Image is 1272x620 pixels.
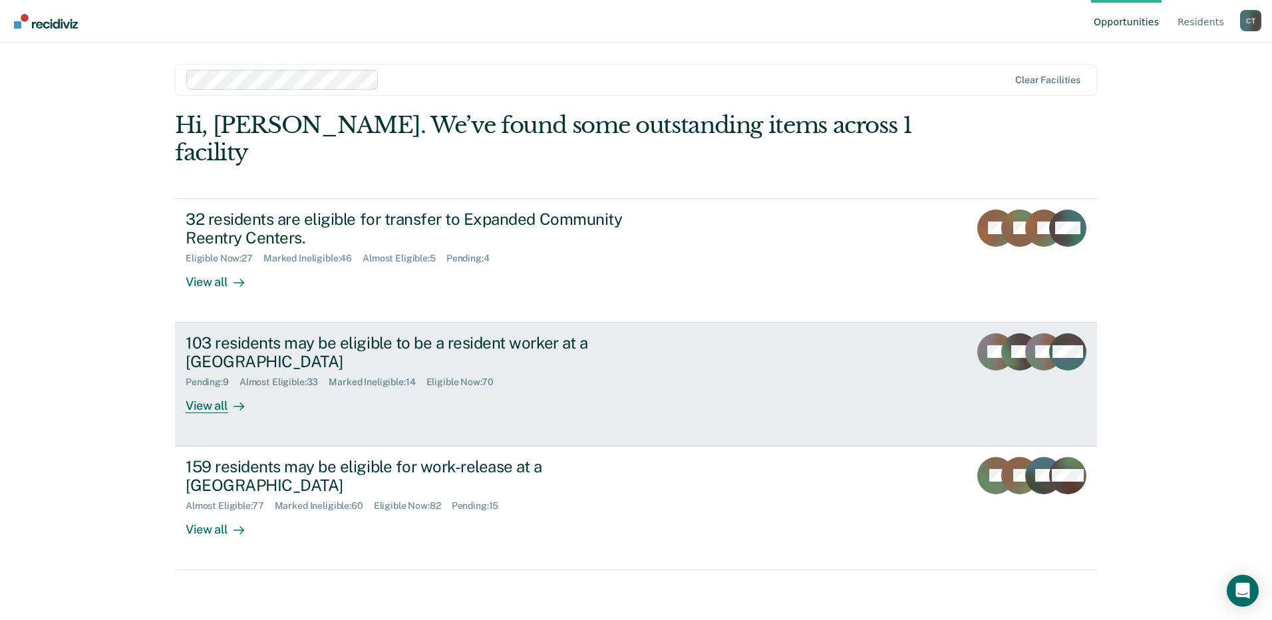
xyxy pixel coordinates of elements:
[186,264,260,290] div: View all
[329,377,426,388] div: Marked Ineligible : 14
[263,253,363,264] div: Marked Ineligible : 46
[186,512,260,538] div: View all
[1227,575,1259,607] div: Open Intercom Messenger
[452,500,510,512] div: Pending : 15
[186,388,260,414] div: View all
[14,14,78,29] img: Recidiviz
[175,323,1097,446] a: 103 residents may be eligible to be a resident worker at a [GEOGRAPHIC_DATA]Pending:9Almost Eligi...
[1240,10,1261,31] div: C T
[186,500,275,512] div: Almost Eligible : 77
[446,253,500,264] div: Pending : 4
[426,377,504,388] div: Eligible Now : 70
[1240,10,1261,31] button: Profile dropdown button
[175,446,1097,570] a: 159 residents may be eligible for work-release at a [GEOGRAPHIC_DATA]Almost Eligible:77Marked Ine...
[186,377,239,388] div: Pending : 9
[186,210,653,248] div: 32 residents are eligible for transfer to Expanded Community Reentry Centers.
[374,500,452,512] div: Eligible Now : 82
[275,500,374,512] div: Marked Ineligible : 60
[186,333,653,372] div: 103 residents may be eligible to be a resident worker at a [GEOGRAPHIC_DATA]
[239,377,329,388] div: Almost Eligible : 33
[186,253,263,264] div: Eligible Now : 27
[175,112,913,166] div: Hi, [PERSON_NAME]. We’ve found some outstanding items across 1 facility
[363,253,446,264] div: Almost Eligible : 5
[186,457,653,496] div: 159 residents may be eligible for work-release at a [GEOGRAPHIC_DATA]
[1015,75,1080,86] div: Clear facilities
[175,198,1097,323] a: 32 residents are eligible for transfer to Expanded Community Reentry Centers.Eligible Now:27Marke...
